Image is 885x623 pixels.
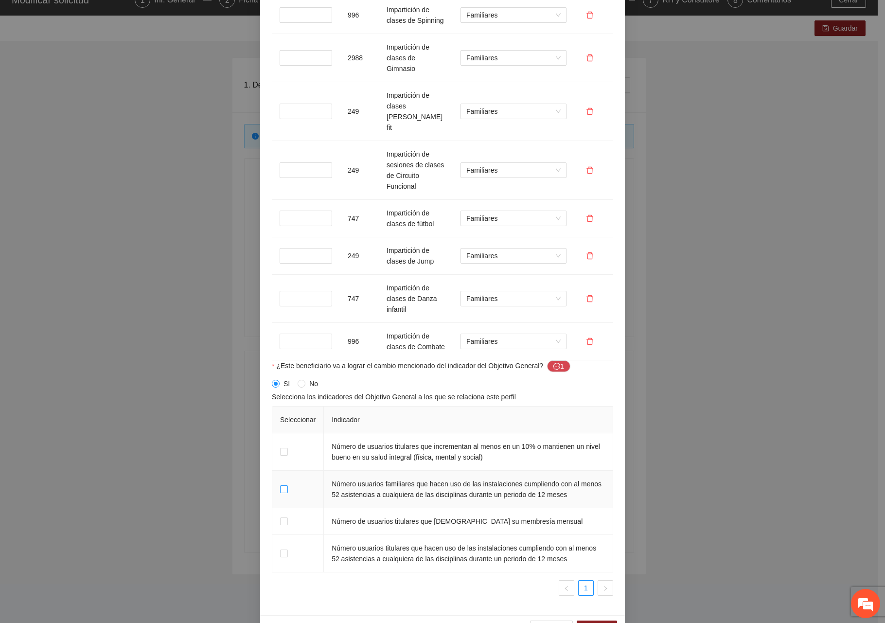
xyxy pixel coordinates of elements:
td: 747 [340,275,379,323]
span: delete [583,166,597,174]
td: Impartición de sesiones de clases de Circuito Funcional [379,141,453,200]
button: delete [582,211,598,226]
th: Indicador [324,407,613,433]
button: delete [582,248,598,264]
td: 996 [340,323,379,360]
button: delete [582,50,598,66]
td: Impartición de clases de Jump [379,237,453,275]
button: right [598,580,613,596]
span: delete [583,295,597,303]
span: delete [583,107,597,115]
span: Sí [280,378,294,389]
span: left [564,586,569,591]
td: 249 [340,141,379,200]
th: Seleccionar [272,407,324,433]
span: Familiares [466,51,561,65]
button: left [559,580,574,596]
td: Número usuarios titulares que hacen uso de las instalaciones cumpliendo con al menos 52 asistenci... [324,535,613,572]
span: Selecciona los indicadores del Objetivo General a los que se relaciona este perfil [272,392,516,402]
textarea: Escriba su mensaje y pulse “Intro” [5,266,185,300]
td: Impartición de clases de Danza infantil [379,275,453,323]
td: 747 [340,200,379,237]
td: Número de usuarios titulares que incrementan al menos en un 10% o mantienen un nivel bueno en su ... [324,433,613,471]
td: Impartición de clases [PERSON_NAME] fit [379,82,453,141]
td: Número de usuarios titulares que [DEMOGRAPHIC_DATA] su membresía mensual [324,508,613,535]
span: Familiares [466,211,561,226]
span: Familiares [466,104,561,119]
span: No [305,378,322,389]
td: Número usuarios familiares que hacen uso de las instalaciones cumpliendo con al menos 52 asistenc... [324,471,613,508]
td: Impartición de clases de Combate [379,323,453,360]
li: Previous Page [559,580,574,596]
button: delete [582,104,598,119]
button: delete [582,162,598,178]
td: 2988 [340,34,379,82]
button: delete [582,291,598,306]
div: Chatee con nosotros ahora [51,50,163,62]
li: Next Page [598,580,613,596]
a: 1 [579,581,593,595]
td: Impartición de clases de fútbol [379,200,453,237]
span: delete [583,11,597,19]
div: Minimizar ventana de chat en vivo [159,5,183,28]
span: Familiares [466,334,561,349]
button: delete [582,334,598,349]
span: delete [583,338,597,345]
span: Estamos en línea. [56,130,134,228]
span: delete [583,252,597,260]
span: Familiares [466,249,561,263]
span: delete [583,214,597,222]
span: delete [583,54,597,62]
button: delete [582,7,598,23]
span: right [602,586,608,591]
td: 249 [340,82,379,141]
td: Impartición de clases de Gimnasio [379,34,453,82]
span: Familiares [466,291,561,306]
button: ¿Este beneficiario va a lograr el cambio mencionado del indicador del Objetivo General? [547,360,570,372]
span: ¿Este beneficiario va a lograr el cambio mencionado del indicador del Objetivo General? [276,360,570,372]
span: Familiares [466,163,561,178]
td: 249 [340,237,379,275]
span: message [553,363,560,371]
